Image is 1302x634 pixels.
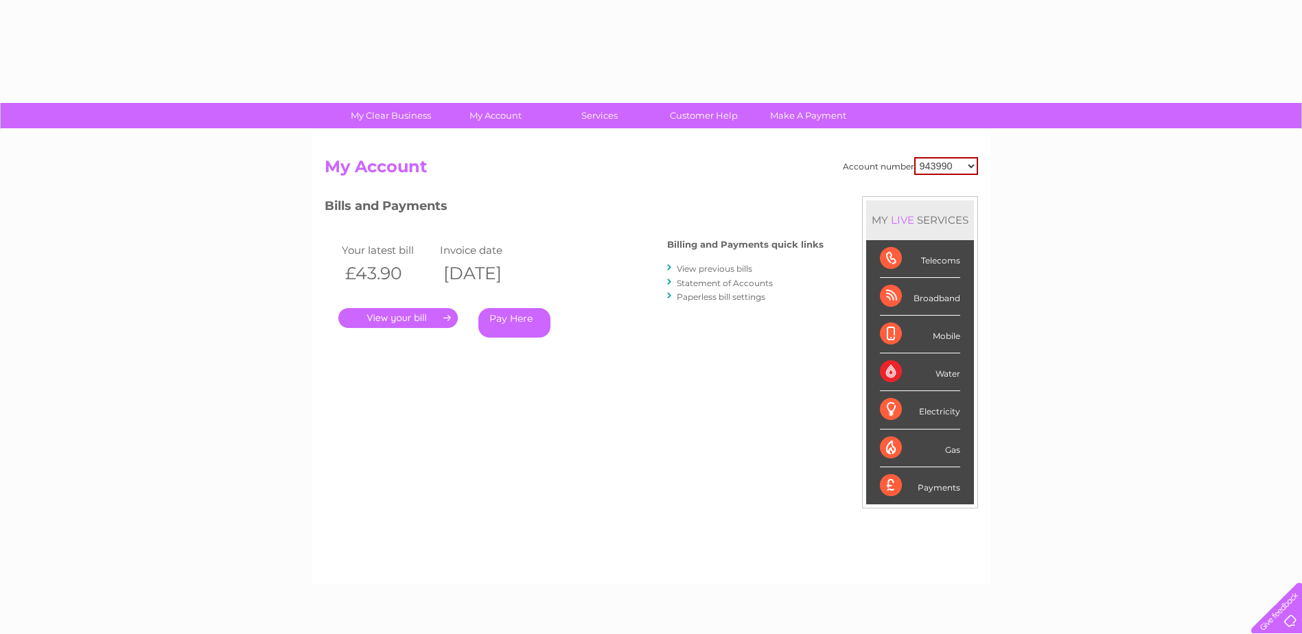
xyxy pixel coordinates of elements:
[677,292,765,302] a: Paperless bill settings
[880,467,960,504] div: Payments
[888,213,917,226] div: LIVE
[752,103,865,128] a: Make A Payment
[880,391,960,429] div: Electricity
[437,259,535,287] th: [DATE]
[667,239,824,250] h4: Billing and Payments quick links
[437,241,535,259] td: Invoice date
[543,103,656,128] a: Services
[880,316,960,353] div: Mobile
[325,196,824,220] h3: Bills and Payments
[325,157,978,183] h2: My Account
[843,157,978,175] div: Account number
[677,263,752,274] a: View previous bills
[647,103,760,128] a: Customer Help
[866,200,974,239] div: MY SERVICES
[338,308,458,328] a: .
[338,241,437,259] td: Your latest bill
[439,103,552,128] a: My Account
[478,308,550,338] a: Pay Here
[880,240,960,278] div: Telecoms
[334,103,447,128] a: My Clear Business
[880,430,960,467] div: Gas
[880,278,960,316] div: Broadband
[677,278,773,288] a: Statement of Accounts
[880,353,960,391] div: Water
[338,259,437,287] th: £43.90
